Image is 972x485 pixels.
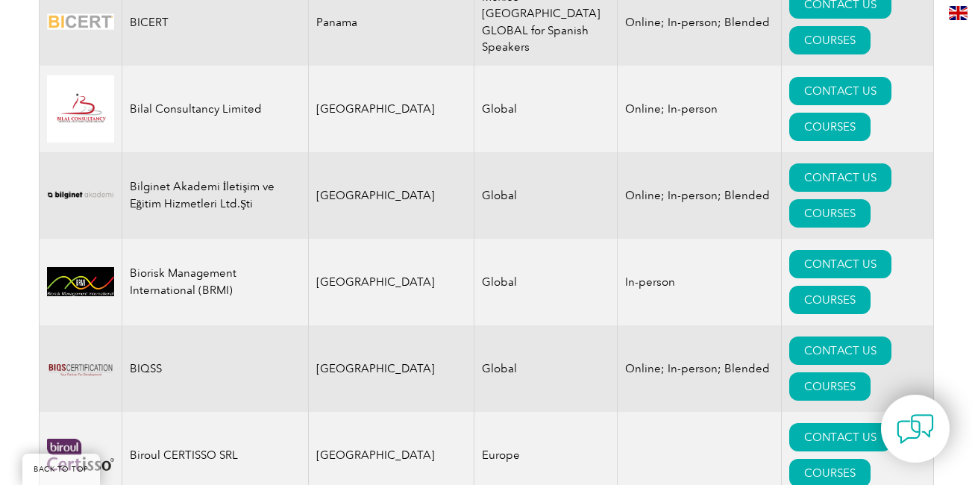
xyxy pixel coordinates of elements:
a: COURSES [789,113,871,141]
td: [GEOGRAPHIC_DATA] [308,325,474,412]
td: Online; In-person [618,66,782,152]
td: [GEOGRAPHIC_DATA] [308,152,474,239]
td: In-person [618,239,782,325]
img: d01771b9-0638-ef11-a316-00224812a81c-logo.jpg [47,267,114,296]
td: [GEOGRAPHIC_DATA] [308,66,474,152]
a: COURSES [789,199,871,228]
a: COURSES [789,286,871,314]
td: [GEOGRAPHIC_DATA] [308,239,474,325]
a: BACK TO TOP [22,454,100,485]
img: a1985bb7-a6fe-eb11-94ef-002248181dbe-logo.png [47,177,114,213]
td: Global [474,325,618,412]
td: Global [474,152,618,239]
td: BIQSS [122,325,308,412]
td: Global [474,66,618,152]
a: COURSES [789,372,871,401]
img: 13dcf6a5-49c1-ed11-b597-0022481565fd-logo.png [47,335,114,402]
td: Global [474,239,618,325]
img: 2f91f213-be97-eb11-b1ac-00224815388c-logo.jpg [47,75,114,143]
a: CONTACT US [789,337,891,365]
td: Biorisk Management International (BRMI) [122,239,308,325]
td: Online; In-person; Blended [618,325,782,412]
img: contact-chat.png [897,410,934,448]
td: Bilal Consultancy Limited [122,66,308,152]
img: d424547b-a6e0-e911-a812-000d3a795b83-logo.png [47,4,114,40]
td: Online; In-person; Blended [618,152,782,239]
a: COURSES [789,26,871,54]
a: CONTACT US [789,163,891,192]
img: en [949,6,968,20]
a: CONTACT US [789,250,891,278]
img: 48480d59-8fd2-ef11-a72f-002248108aed-logo.png [47,439,114,471]
a: CONTACT US [789,77,891,105]
td: Bilginet Akademi İletişim ve Eğitim Hizmetleri Ltd.Şti [122,152,308,239]
a: CONTACT US [789,423,891,451]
